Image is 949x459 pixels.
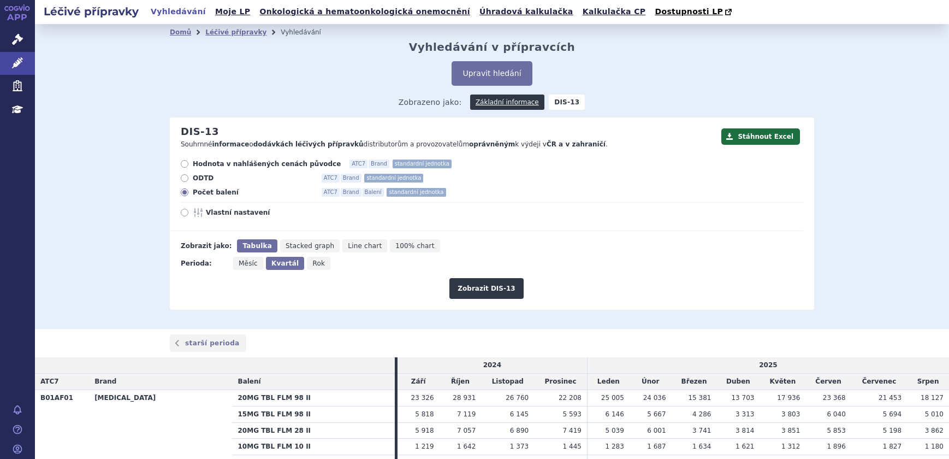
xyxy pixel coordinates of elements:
td: Listopad [481,374,534,390]
span: Brand [369,160,389,168]
th: 20MG TBL FLM 28 II [232,422,394,439]
span: Balení [363,188,384,197]
span: standardní jednotka [387,188,446,197]
a: Léčivé přípravky [205,28,266,36]
span: 3 862 [925,427,944,434]
span: 1 373 [510,443,529,450]
span: 5 010 [925,410,944,418]
a: Kalkulačka CP [579,4,649,19]
td: 2024 [398,357,588,373]
span: ATC7 [322,174,340,183]
h2: DIS-13 [181,126,219,138]
td: Únor [630,374,672,390]
span: 1 283 [605,443,624,450]
td: Říjen [440,374,482,390]
p: Souhrnné o distributorům a provozovatelům k výdeji v . [181,140,716,149]
span: 15 381 [688,394,711,402]
span: 22 208 [559,394,582,402]
td: 2025 [587,357,949,373]
span: 7 057 [457,427,476,434]
td: Červenec [851,374,907,390]
span: Tabulka [242,242,271,250]
span: 1 827 [883,443,901,450]
button: Upravit hledání [452,61,532,86]
strong: informace [212,140,250,148]
td: Leden [587,374,629,390]
span: 1 219 [415,443,434,450]
span: 3 814 [736,427,754,434]
th: 10MG TBL FLM 10 II [232,439,394,455]
span: 1 896 [827,443,845,450]
span: 25 005 [601,394,624,402]
span: ATC7 [322,188,340,197]
td: Prosinec [534,374,587,390]
td: Březen [672,374,717,390]
span: Počet balení [193,188,313,197]
a: Domů [170,28,191,36]
h2: Léčivé přípravky [35,4,147,19]
span: 5 039 [605,427,624,434]
span: 5 853 [827,427,845,434]
span: 21 453 [879,394,901,402]
span: ODTD [193,174,313,183]
span: 3 741 [692,427,711,434]
strong: ČR a v zahraničí [547,140,606,148]
strong: oprávněným [469,140,515,148]
span: ATC7 [40,378,59,385]
a: Vyhledávání [147,4,209,19]
div: Perioda: [181,257,228,270]
span: Stacked graph [286,242,334,250]
li: Vyhledávání [281,24,335,40]
a: Základní informace [470,95,544,110]
div: Zobrazit jako: [181,239,232,252]
a: starší perioda [170,334,246,352]
span: 18 127 [921,394,944,402]
span: 17 936 [777,394,800,402]
a: Úhradová kalkulačka [476,4,577,19]
span: 5 918 [415,427,434,434]
th: 15MG TBL FLM 98 II [232,406,394,422]
span: 23 368 [823,394,846,402]
span: 3 851 [781,427,800,434]
span: ATC7 [349,160,367,168]
span: Kvartál [271,260,299,267]
span: 1 634 [692,443,711,450]
span: 23 326 [411,394,434,402]
a: Moje LP [212,4,253,19]
strong: dodávkách léčivých přípravků [253,140,364,148]
span: 5 667 [647,410,666,418]
span: Dostupnosti LP [655,7,723,16]
span: Brand [94,378,116,385]
a: Dostupnosti LP [651,4,737,20]
span: 7 119 [457,410,476,418]
span: 5 818 [415,410,434,418]
span: Brand [341,188,361,197]
span: 3 313 [736,410,754,418]
td: Září [398,374,440,390]
span: 5 198 [883,427,901,434]
span: Zobrazeno jako: [399,95,462,110]
span: 13 703 [731,394,754,402]
span: Brand [341,174,361,183]
span: 1 180 [925,443,944,450]
td: Duben [716,374,760,390]
span: 1 621 [736,443,754,450]
span: Hodnota v nahlášených cenách původce [193,160,341,168]
span: standardní jednotka [393,160,452,168]
span: 1 687 [647,443,666,450]
button: Zobrazit DIS-13 [449,278,523,299]
span: Line chart [348,242,382,250]
span: 6 146 [605,410,624,418]
span: 28 931 [453,394,476,402]
h2: Vyhledávání v přípravcích [409,40,576,54]
span: 4 286 [692,410,711,418]
td: Červen [805,374,851,390]
td: Srpen [907,374,949,390]
span: 7 419 [563,427,582,434]
span: 5 593 [563,410,582,418]
span: 100% chart [395,242,434,250]
span: 26 760 [506,394,529,402]
strong: DIS-13 [549,95,585,110]
span: Balení [238,378,260,385]
span: 1 445 [563,443,582,450]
